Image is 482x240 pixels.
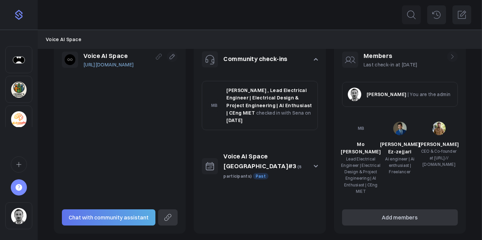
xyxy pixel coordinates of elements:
span: Past [253,173,268,179]
span: Mo [PERSON_NAME] [341,141,381,155]
img: 283bcf1aace382520968f9800dee7853efc4a0a0.jpg [393,122,407,135]
img: 3pj2efuqyeig3cua8agrd6atck9r [11,82,27,98]
span: [PERSON_NAME] , Lead Electrical Engineer | Electrical Design & Project Engineering | AI Enthusias... [226,87,312,116]
span: [PERSON_NAME] [367,91,407,97]
a: Community check-ins [223,55,288,63]
nav: Breadcrumb [46,36,474,43]
h1: Members [364,51,418,61]
span: [DATE] [226,117,243,123]
p: Last check-in at [DATE] [364,61,418,68]
span: [PERSON_NAME] [419,141,459,147]
img: h43bkvsr5et7tm34izh0kwce423c [11,52,27,68]
img: 28af0a1e3d4f40531edab4c731fc1aa6b0a27966.jpg [11,208,27,224]
button: Community check-ins [194,43,326,76]
span: CEO & Co-founder at [URL] // [DOMAIN_NAME] [421,149,457,167]
button: Add members [342,209,458,226]
button: [PERSON_NAME] , Lead Electrical Engineer | Electrical Design & Project Engineering | AI Enthusias... [202,81,318,130]
img: MB [208,99,221,112]
a: Voice AI Space [GEOGRAPHIC_DATA]#3 [223,152,296,170]
button: Chat with community assistant [62,209,155,226]
img: purple-logo-18f04229334c5639164ff563510a1dba46e1211543e89c7069427642f6c28bac.png [13,9,24,20]
img: 632ca948b03dfaebc57bbfc727b44469cd770681.jpg [432,122,446,135]
img: 2jp1kfh9ib76c04m8niqu4f45e0u [11,111,27,127]
span: checked in with Sena on [256,110,311,116]
img: 9mhdfgk8p09k1q6k3czsv07kq9ew [65,54,75,65]
span: Lead Electrical Engineer | Electrical Design & Project Engineering | AI Enthusiast | CEng MIET [341,156,380,194]
span: [PERSON_NAME] Ez-zejjari [380,141,420,155]
button: Voice AI Space [GEOGRAPHIC_DATA]#3 (5 participants) Past [194,144,326,189]
a: [URL][DOMAIN_NAME] [83,61,134,68]
span: Ai engineer | Ai enthusiast | Freelancer [385,156,414,174]
span: | You are the admin [408,91,451,97]
img: MB [354,122,368,135]
a: Voice AI Space [46,36,81,43]
img: 28af0a1e3d4f40531edab4c731fc1aa6b0a27966.jpg [348,88,361,101]
h1: Voice AI Space [83,51,134,61]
